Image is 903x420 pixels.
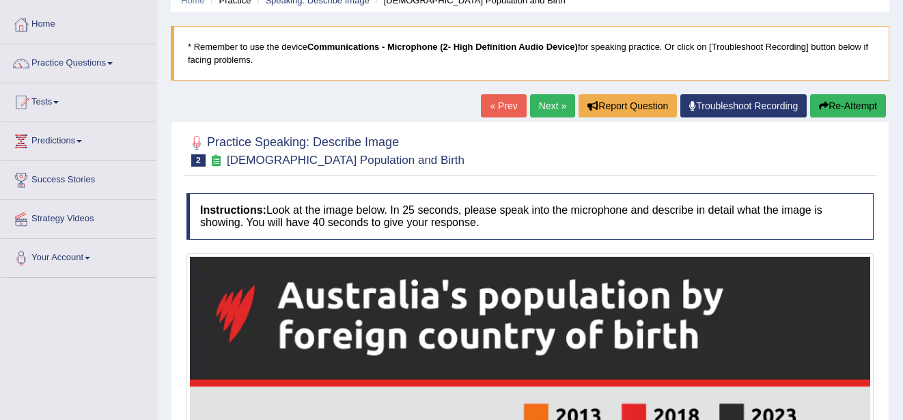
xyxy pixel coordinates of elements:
button: Re-Attempt [810,94,886,117]
small: Exam occurring question [209,154,223,167]
a: Troubleshoot Recording [680,94,807,117]
h2: Practice Speaking: Describe Image [186,132,464,167]
span: 2 [191,154,206,167]
a: Home [1,5,156,40]
small: [DEMOGRAPHIC_DATA] Population and Birth [227,154,464,167]
a: Success Stories [1,161,156,195]
blockquote: * Remember to use the device for speaking practice. Or click on [Troubleshoot Recording] button b... [171,26,889,81]
a: Practice Questions [1,44,156,79]
h4: Look at the image below. In 25 seconds, please speak into the microphone and describe in detail w... [186,193,874,239]
b: Instructions: [200,204,266,216]
b: Communications - Microphone (2- High Definition Audio Device) [307,42,578,52]
a: « Prev [481,94,526,117]
a: Next » [530,94,575,117]
a: Strategy Videos [1,200,156,234]
a: Predictions [1,122,156,156]
a: Your Account [1,239,156,273]
button: Report Question [579,94,677,117]
a: Tests [1,83,156,117]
